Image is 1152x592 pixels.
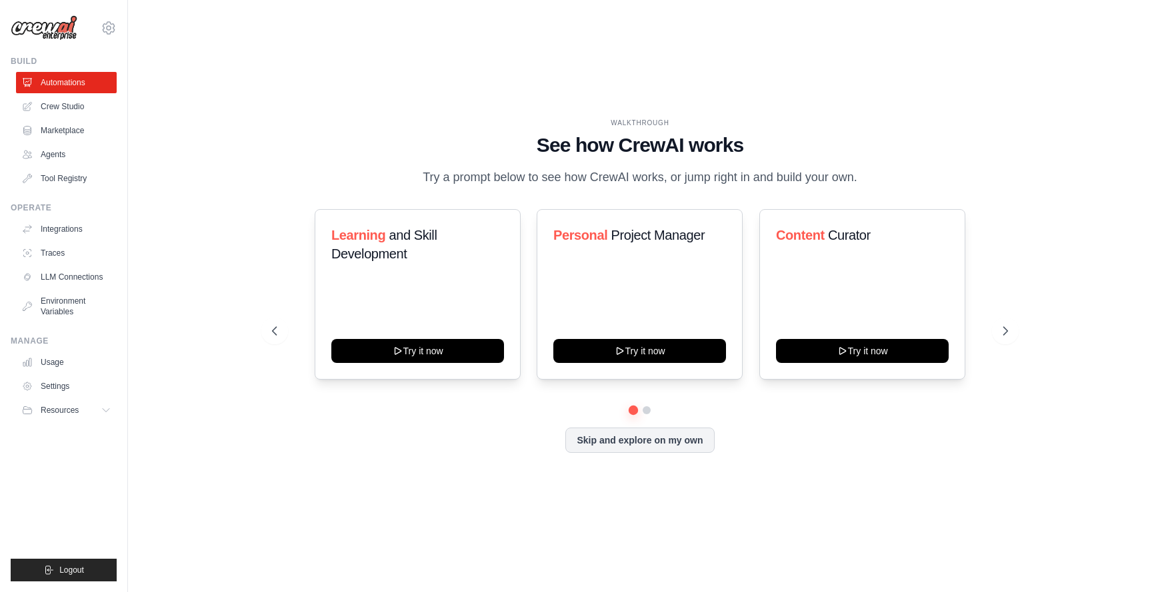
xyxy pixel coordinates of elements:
div: Operate [11,202,117,213]
a: Marketplace [16,120,117,141]
div: Manage [11,336,117,346]
button: Try it now [776,339,949,363]
span: Personal [553,228,607,242]
p: Try a prompt below to see how CrewAI works, or jump right in and build your own. [416,168,864,187]
a: Automations [16,72,117,93]
a: Traces [16,242,117,264]
a: Agents [16,144,117,165]
a: LLM Connections [16,266,117,288]
button: Resources [16,400,117,421]
div: Build [11,56,117,67]
a: Tool Registry [16,168,117,189]
a: Environment Variables [16,290,117,322]
button: Logout [11,559,117,581]
span: Curator [828,228,871,242]
span: Project Manager [611,228,705,242]
h1: See how CrewAI works [272,133,1008,157]
button: Try it now [553,339,726,363]
a: Crew Studio [16,96,117,117]
img: Logo [11,15,77,41]
button: Skip and explore on my own [565,428,714,453]
div: WALKTHROUGH [272,118,1008,128]
span: Logout [59,565,84,575]
span: and Skill Development [331,228,437,261]
span: Resources [41,405,79,416]
span: Learning [331,228,385,242]
button: Try it now [331,339,504,363]
a: Usage [16,352,117,373]
a: Integrations [16,218,117,240]
span: Content [776,228,825,242]
a: Settings [16,376,117,397]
